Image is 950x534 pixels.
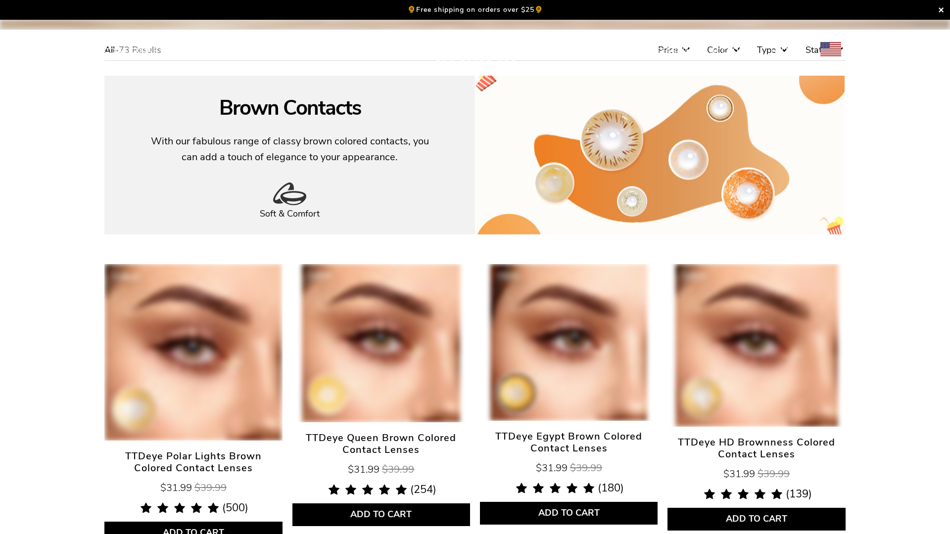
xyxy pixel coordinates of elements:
[407,5,543,14] p: 🌻Free shipping on orders over $25🌻
[149,208,430,219] div: Soft & Comfort
[667,508,845,531] button: Add to Cart
[820,42,841,56] img: USD.png
[160,481,192,494] span: $31.99
[771,42,799,60] a: Help
[480,502,658,525] button: Add to Cart
[249,42,268,60] a: New
[382,463,414,476] span: $39.99
[348,463,380,476] span: $31.99
[104,42,166,60] a: Collections
[570,461,602,475] span: $39.99
[873,42,902,60] a: 0
[758,467,790,481] span: $39.99
[885,40,894,58] span: 0
[350,509,412,520] span: Add to Cart
[149,133,430,165] p: With our fabulous range of classy brown colored contacts, you can add a touch of elegance to your...
[536,461,568,475] span: $31.99
[219,90,361,124] h1: Brown Contacts
[667,488,845,508] div: 4.9 rating (139 votes)
[48,42,82,60] a: Series
[104,450,282,474] span: TTDeye Polar Lights Brown Colored Contact Lenses
[104,450,282,522] a: TTDeye Polar Lights Brown Colored Contact Lenses $31.99 $39.99 4.8 rating (500 votes)
[723,467,755,481] span: $31.99
[188,42,227,60] a: Beauty
[480,482,658,502] div: 4.9 rating (180 votes)
[538,508,600,519] span: Add to Cart
[292,432,470,503] a: TTDeye Queen Brown Colored Contact Lenses $31.99 $39.99 4.8 rating (254 votes)
[726,514,787,525] span: Add to Cart
[480,431,658,454] span: TTDeye Egypt Brown Colored Contact Lenses
[786,489,812,499] span: (139)
[667,437,845,460] span: TTDeye HD Brownness Colored Contact Lenses
[292,484,470,503] div: 4.8 rating (254 votes)
[273,182,307,206] img: contacts_icon_3084228f-f237-4606-86b1-c36232cdfb6f.png
[656,42,688,60] a: Search
[292,432,470,456] span: TTDeye Queen Brown Colored Contact Lenses
[667,437,845,508] a: TTDeye HD Brownness Colored Contact Lenses $31.99 $39.99 4.9 rating (139 votes)
[710,42,750,60] a: Account
[222,502,248,513] span: (500)
[598,483,624,493] span: (180)
[104,502,282,522] div: 4.8 rating (500 votes)
[410,484,436,495] span: (254)
[194,481,227,494] span: $39.99
[292,503,470,526] button: Add to Cart
[480,431,658,502] a: TTDeye Egypt Brown Colored Contact Lenses $31.99 $39.99 4.9 rating (180 votes)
